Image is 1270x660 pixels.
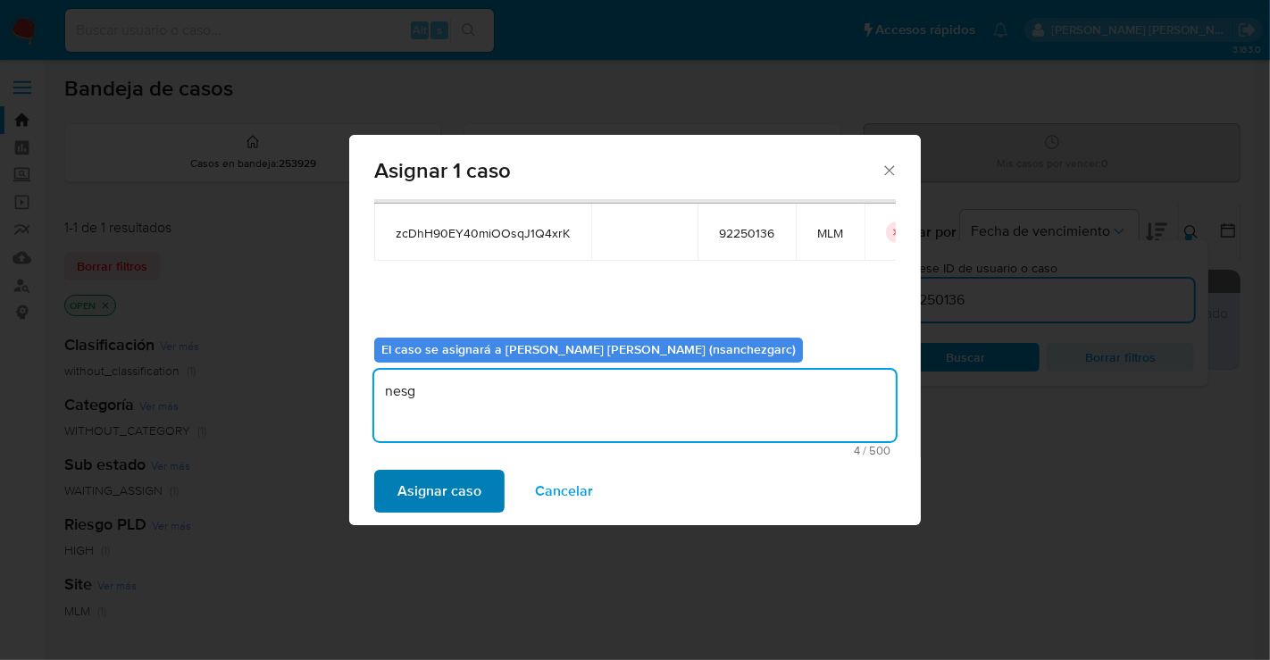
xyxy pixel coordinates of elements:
[535,472,593,511] span: Cancelar
[349,135,921,525] div: assign-modal
[396,225,570,241] span: zcDhH90EY40miOOsqJ1Q4xrK
[380,445,890,456] span: Máximo 500 caracteres
[374,370,896,441] textarea: nesg
[817,225,843,241] span: MLM
[881,162,897,178] button: Cerrar ventana
[512,470,616,513] button: Cancelar
[374,160,881,181] span: Asignar 1 caso
[719,225,774,241] span: 92250136
[397,472,481,511] span: Asignar caso
[886,221,907,243] button: icon-button
[381,340,796,358] b: El caso se asignará a [PERSON_NAME] [PERSON_NAME] (nsanchezgarc)
[374,470,505,513] button: Asignar caso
